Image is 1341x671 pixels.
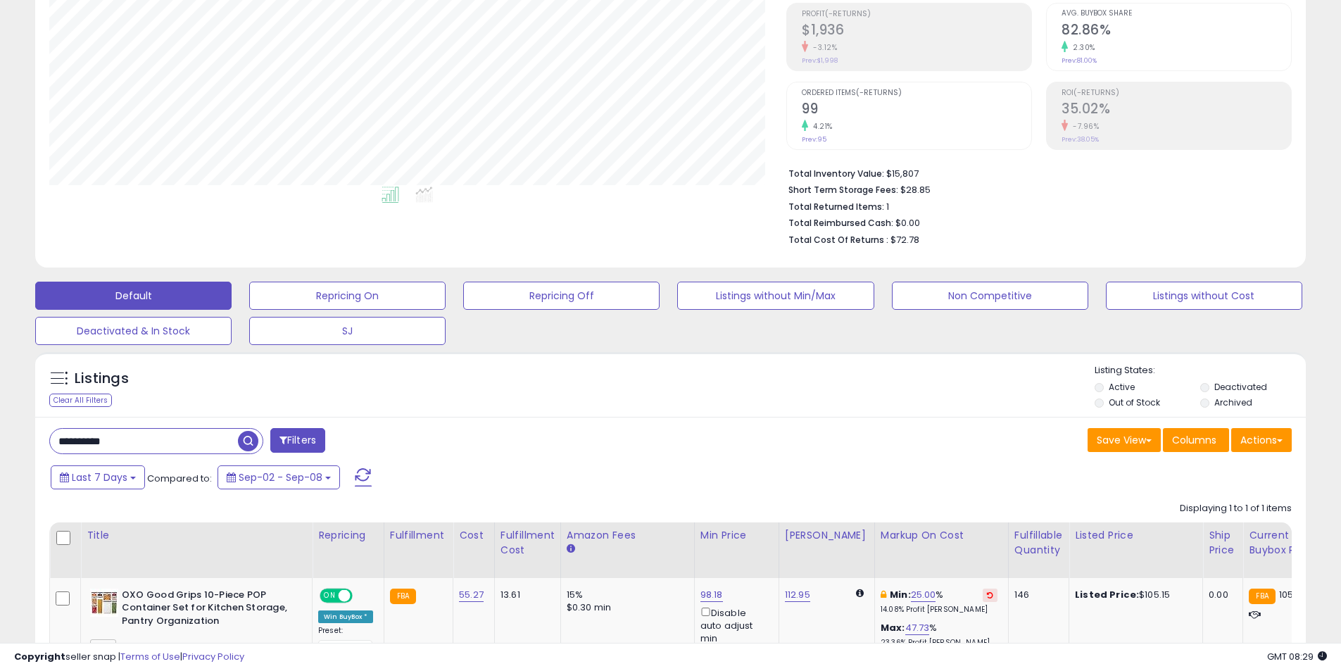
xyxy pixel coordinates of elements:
[788,201,884,213] b: Total Returned Items:
[14,651,244,664] div: seller snap | |
[1209,589,1232,601] div: 0.00
[1075,589,1192,601] div: $105.15
[1106,282,1302,310] button: Listings without Cost
[500,528,555,558] div: Fulfillment Cost
[87,528,306,543] div: Title
[911,588,936,602] a: 25.00
[351,589,373,601] span: OFF
[1172,433,1216,447] span: Columns
[1062,56,1097,65] small: Prev: 81.00%
[874,522,1008,578] th: The percentage added to the cost of goods (COGS) that forms the calculator for Min & Max prices.
[567,589,684,601] div: 15%
[1209,528,1237,558] div: Ship Price
[802,135,826,144] small: Prev: 95
[49,394,112,407] div: Clear All Filters
[390,528,447,543] div: Fulfillment
[1088,428,1161,452] button: Save View
[788,164,1281,181] li: $15,807
[1095,364,1306,377] p: Listing States:
[881,622,997,648] div: %
[890,233,919,246] span: $72.78
[72,470,127,484] span: Last 7 Days
[459,588,484,602] a: 55.27
[390,589,416,604] small: FBA
[147,472,212,485] span: Compared to:
[802,10,1031,18] span: Profit
[808,42,837,53] small: -3.12%
[700,588,723,602] a: 98.18
[35,317,232,345] button: Deactivated & In Stock
[122,589,293,632] b: OXO Good Grips 10-Piece POP Container Set for Kitchen Storage, Pantry Organization
[788,217,893,229] b: Total Reimbursed Cash:
[1062,10,1291,18] span: Avg. Buybox Share
[567,543,575,556] small: Amazon Fees.
[856,89,902,96] b: (-Returns)
[1014,589,1058,601] div: 146
[890,588,911,601] b: Min:
[463,282,660,310] button: Repricing Off
[51,465,145,489] button: Last 7 Days
[1279,588,1304,601] span: 105.15
[785,588,810,602] a: 112.95
[270,428,325,453] button: Filters
[1231,428,1292,452] button: Actions
[802,89,1031,96] span: Ordered Items
[35,282,232,310] button: Default
[239,470,322,484] span: Sep-02 - Sep-08
[1062,89,1291,96] span: ROI
[808,121,833,132] small: 4.21%
[1180,502,1292,515] div: Displaying 1 to 1 of 1 items
[1109,396,1160,408] label: Out of Stock
[802,101,1031,120] h2: 99
[321,589,339,601] span: ON
[881,621,905,634] b: Max:
[700,605,768,646] div: Disable auto adjust min
[788,184,898,196] b: Short Term Storage Fees:
[182,650,244,663] a: Privacy Policy
[318,610,373,623] div: Win BuyBox *
[825,10,871,18] b: (-Returns)
[120,650,180,663] a: Terms of Use
[318,528,378,543] div: Repricing
[881,589,997,615] div: %
[802,22,1031,41] h2: $1,936
[1214,381,1267,393] label: Deactivated
[1068,42,1095,53] small: 2.30%
[500,589,550,601] div: 13.61
[802,56,838,65] small: Prev: $1,998
[218,465,340,489] button: Sep-02 - Sep-08
[90,589,118,617] img: 511yIEy6DxL._SL40_.jpg
[318,626,373,658] div: Preset:
[1075,588,1139,601] b: Listed Price:
[788,168,884,180] b: Total Inventory Value:
[881,605,997,615] p: 14.08% Profit [PERSON_NAME]
[788,234,888,246] b: Total Cost Of Returns :
[75,369,129,389] h5: Listings
[785,528,869,543] div: [PERSON_NAME]
[1249,589,1275,604] small: FBA
[14,650,65,663] strong: Copyright
[677,282,874,310] button: Listings without Min/Max
[1075,528,1197,543] div: Listed Price
[1109,381,1135,393] label: Active
[892,282,1088,310] button: Non Competitive
[1014,528,1063,558] div: Fulfillable Quantity
[886,200,889,213] span: 1
[1214,396,1252,408] label: Archived
[881,528,1002,543] div: Markup on Cost
[1062,135,1099,144] small: Prev: 38.05%
[459,528,489,543] div: Cost
[905,621,930,635] a: 47.73
[1062,22,1291,41] h2: 82.86%
[1074,89,1119,96] b: (-Returns)
[567,601,684,614] div: $0.30 min
[1267,650,1327,663] span: 2025-09-16 08:29 GMT
[1249,528,1321,558] div: Current Buybox Price
[249,282,446,310] button: Repricing On
[1068,121,1099,132] small: -7.96%
[900,183,931,196] span: $28.85
[700,528,773,543] div: Min Price
[895,216,920,230] span: $0.00
[1163,428,1229,452] button: Columns
[1062,101,1291,120] h2: 35.02%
